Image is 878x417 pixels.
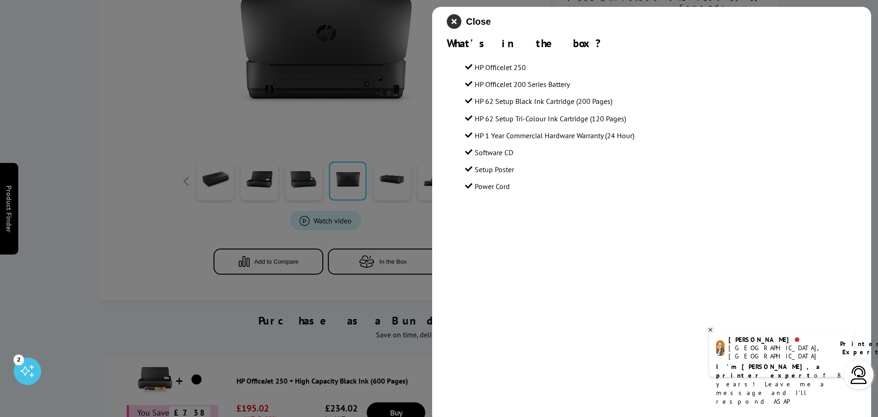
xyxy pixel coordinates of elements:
span: Power Cord [475,182,510,191]
div: [GEOGRAPHIC_DATA], [GEOGRAPHIC_DATA] [728,344,829,360]
button: close modal [447,14,491,29]
div: [PERSON_NAME] [728,336,829,344]
div: 2 [14,354,24,364]
span: HP OfficeJet 200 Series Battery [475,80,570,89]
div: What's in the box? [447,36,857,50]
b: I'm [PERSON_NAME], a printer expert [716,363,823,379]
img: user-headset-light.svg [850,366,868,384]
img: amy-livechat.png [716,340,725,356]
p: of 8 years! Leave me a message and I'll respond ASAP [716,363,847,406]
span: HP 62 Setup Tri-Colour Ink Cartridge (120 Pages) [475,114,626,123]
span: Close [466,16,491,27]
span: HP 1 Year Commercial Hardware Warranty (24 Hour) [475,131,634,140]
span: HP 62 Setup Black Ink Cartridge (200 Pages) [475,97,612,106]
span: HP OfficeJet 250 [475,63,526,72]
span: Software CD [475,148,513,157]
span: Setup Poster [475,165,514,174]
